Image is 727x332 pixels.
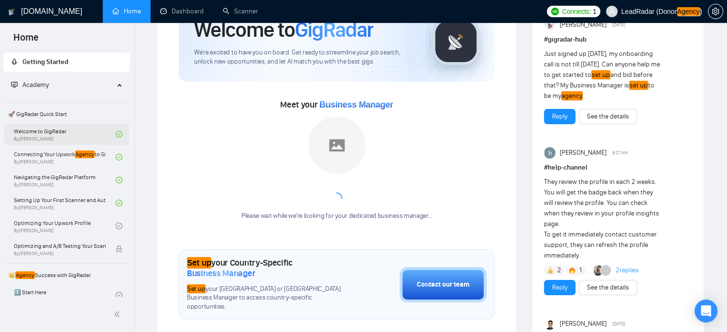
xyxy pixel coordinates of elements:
[708,8,723,15] a: setting
[562,6,591,17] span: Connects:
[14,147,116,168] a: Connecting Your UpworkAgencyto GigRadarBy[PERSON_NAME]
[544,147,556,159] img: haider ali
[194,17,373,43] h1: Welcome to
[4,266,129,285] span: 👑 Success with GigRadar
[194,48,416,66] span: We're excited to have you on board. Get ready to streamline your job search, unlock new opportuni...
[160,7,204,15] a: dashboardDashboard
[11,81,49,89] span: Academy
[236,212,438,221] div: Please wait while we're looking for your dedicated business manager...
[187,285,352,312] span: your [GEOGRAPHIC_DATA] or [GEOGRAPHIC_DATA] Business Manager to access country-specific opportuni...
[116,131,122,138] span: check-circle
[557,266,561,275] span: 2
[552,111,567,122] a: Reply
[116,177,122,183] span: check-circle
[612,320,625,328] span: [DATE]
[14,241,106,251] span: Optimizing and A/B Testing Your Scanner for Better Results
[15,271,35,279] em: Agency
[3,53,130,72] li: Getting Started
[417,279,469,290] div: Contact our team
[22,58,68,66] span: Getting Started
[591,70,610,79] em: set up
[116,223,122,229] span: check-circle
[11,58,18,65] span: rocket
[544,109,575,124] button: Reply
[569,267,575,274] img: 🔥
[616,266,639,275] a: 2replies
[544,177,662,261] div: They review the profile in each 2 weeks. You will get the badge back when they will review the pr...
[544,280,575,295] button: Reply
[319,100,393,109] span: Business Manager
[559,20,606,30] span: [PERSON_NAME]
[694,300,717,322] div: Open Intercom Messenger
[187,268,255,278] span: Business Manager
[4,105,129,124] span: 🚀 GigRadar Quick Start
[551,8,559,15] img: upwork-logo.png
[116,246,122,252] span: lock
[330,192,343,205] span: loading
[579,109,637,124] button: See the details
[116,292,122,299] span: check-circle
[594,265,604,276] img: Korlan
[187,257,211,268] em: Set up
[544,162,692,173] h1: # help-channel
[14,285,116,306] a: 1️⃣ Start Here
[295,17,373,43] span: GigRadar
[629,81,648,90] em: set up
[8,4,15,20] img: logo
[544,19,556,31] img: Anisuzzaman Khan
[22,81,49,89] span: Academy
[612,149,628,157] span: 9:27 AM
[579,280,637,295] button: See the details
[547,267,553,274] img: 👍
[559,319,606,329] span: [PERSON_NAME]
[593,6,597,17] span: 1
[561,91,583,100] em: agency
[14,251,106,257] span: By [PERSON_NAME]
[587,282,629,293] a: See the details
[621,8,702,15] span: LeadRadar (Donor )
[187,284,206,293] em: Set up
[14,215,116,236] a: Optimizing Your Upwork ProfileBy[PERSON_NAME]
[116,154,122,161] span: check-circle
[579,266,581,275] span: 1
[14,170,116,191] a: Navigating the GigRadar PlatformBy[PERSON_NAME]
[308,117,366,174] img: placeholder.png
[187,257,352,278] h1: your Country-Specific
[612,21,625,29] span: [DATE]
[14,193,116,214] a: Setting Up Your First Scanner and Auto-BidderBy[PERSON_NAME]
[552,282,567,293] a: Reply
[432,18,480,65] img: gigradar-logo.png
[708,4,723,19] button: setting
[608,8,615,15] span: user
[544,49,662,101] div: Just signed up [DATE], my onboarding call is not till [DATE]. Can anyone help me to get started t...
[6,31,46,51] span: Home
[559,148,606,158] span: [PERSON_NAME]
[223,7,258,15] a: searchScanner
[114,310,123,319] span: double-left
[280,99,393,110] span: Meet your
[400,267,487,302] button: Contact our team
[11,81,18,88] span: fund-projection-screen
[544,318,556,330] img: Syaiful Bachri
[116,200,122,206] span: check-circle
[544,34,692,45] h1: # gigradar-hub
[112,7,141,15] a: homeHome
[677,7,700,16] em: Agency
[14,124,116,145] a: Welcome to GigRadarBy[PERSON_NAME]
[587,111,629,122] a: See the details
